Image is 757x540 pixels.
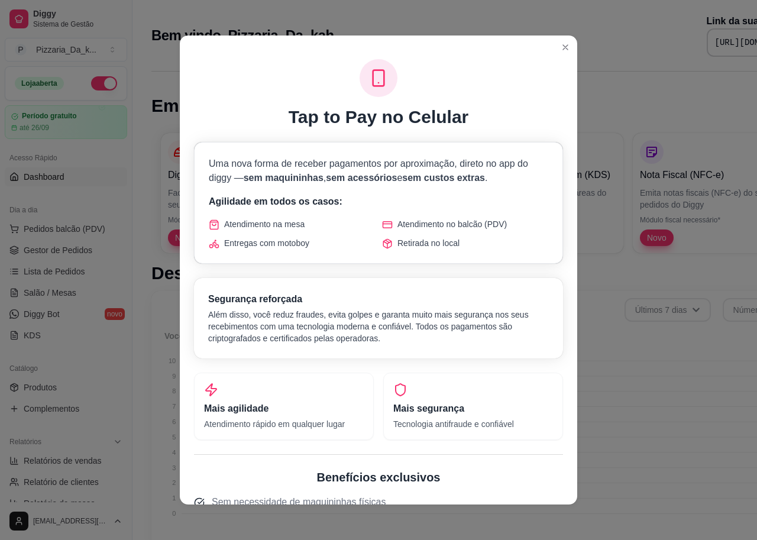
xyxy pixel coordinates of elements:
h3: Mais agilidade [204,402,364,416]
p: Tecnologia antifraude e confiável [393,418,553,430]
h3: Segurança reforçada [208,292,549,306]
span: sem custos extras [402,173,485,183]
h1: Tap to Pay no Celular [289,106,469,128]
h3: Mais segurança [393,402,553,416]
button: Close [556,38,575,57]
span: sem acessórios [326,173,397,183]
span: Sem necessidade de maquininhas físicas [212,495,386,509]
span: Retirada no local [397,237,460,249]
p: Agilidade em todos os casos: [209,195,548,209]
p: Uma nova forma de receber pagamentos por aproximação, direto no app do diggy — , e . [209,157,548,185]
span: sem maquininhas [244,173,323,183]
span: Atendimento na mesa [224,218,305,230]
p: Além disso, você reduz fraudes, evita golpes e garanta muito mais segurança nos seus recebimentos... [208,309,549,344]
p: Atendimento rápido em qualquer lugar [204,418,364,430]
h2: Benefícios exclusivos [194,469,563,486]
span: Atendimento no balcão (PDV) [397,218,507,230]
span: Entregas com motoboy [224,237,309,249]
